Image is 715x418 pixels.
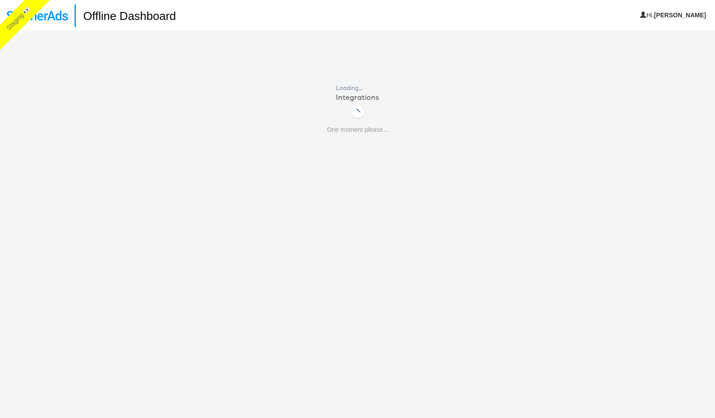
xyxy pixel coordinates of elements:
[654,12,706,19] b: [PERSON_NAME]
[7,11,68,20] img: StitcherAds
[327,126,388,134] p: One moment please...
[336,92,379,103] div: Integrations
[75,4,176,27] h1: Offline Dashboard
[336,84,379,92] div: Loading...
